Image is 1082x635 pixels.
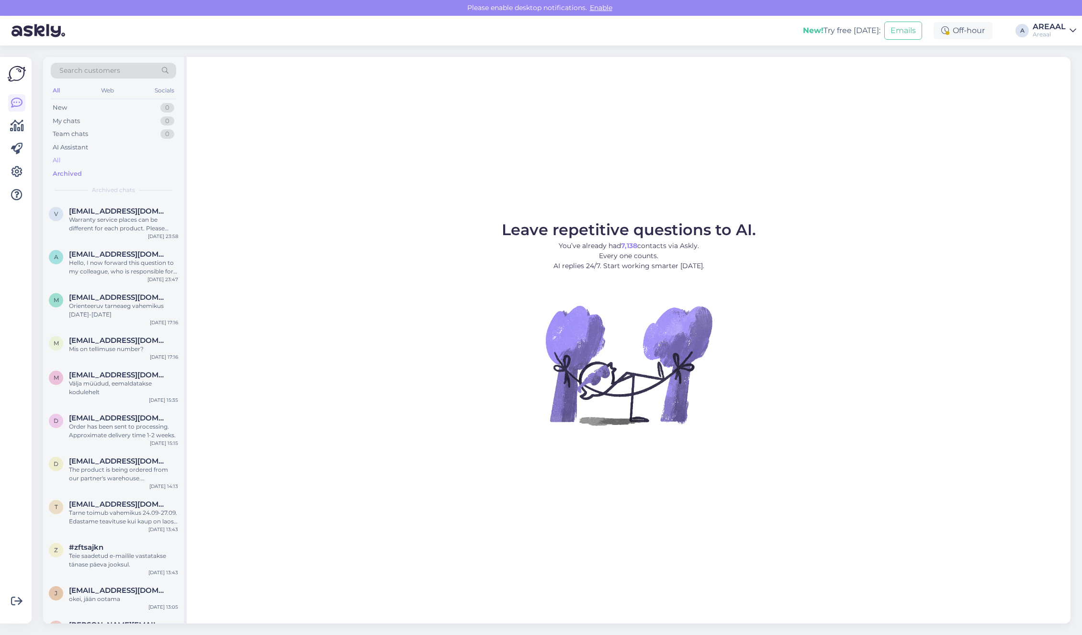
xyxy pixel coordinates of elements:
div: Try free [DATE]: [803,25,880,36]
div: Orienteeruv tarneaeg vahemikus [DATE]-[DATE] [69,302,178,319]
span: Leave repetitive questions to AI. [502,220,756,239]
div: A [1015,24,1029,37]
b: New! [803,26,823,35]
div: [DATE] 17:16 [150,353,178,361]
span: Archived chats [92,186,135,194]
span: m [54,374,59,381]
div: All [53,156,61,165]
div: New [53,103,67,113]
p: You’ve already had contacts via Askly. Every one counts. AI replies 24/7. Start working smarter [... [502,241,756,271]
div: Areaal [1033,31,1066,38]
span: tiitjaan53@gmail.com [69,500,169,509]
span: Enable [587,3,615,12]
div: Warranty service places can be different for each product. Please email us at info@areaal with yo... [69,215,178,233]
div: AI Assistant [53,143,88,152]
div: Team chats [53,129,88,139]
button: Emails [884,22,922,40]
div: Teie saadetud e-mailile vastatakse tänase päeva jooksul. [69,552,178,569]
img: No Chat active [542,279,715,451]
div: My chats [53,116,80,126]
div: Order has been sent to processing. Approximate delivery time 1-2 weeks. [69,422,178,440]
div: [DATE] 13:43 [148,526,178,533]
div: [DATE] 15:35 [149,397,178,404]
span: dikriga7@gmail.com [69,414,169,422]
div: [DATE] 13:43 [148,569,178,576]
span: Search customers [59,66,120,76]
div: Web [99,84,116,97]
b: 7,138 [621,241,637,250]
div: AREAAL [1033,23,1066,31]
div: Archived [53,169,82,179]
div: All [51,84,62,97]
a: AREAALAreaal [1033,23,1076,38]
div: okei, jään ootama [69,595,178,603]
span: d [54,460,58,467]
div: [DATE] 23:47 [147,276,178,283]
div: 0 [160,116,174,126]
div: [DATE] 23:58 [148,233,178,240]
div: [DATE] 13:05 [148,603,178,611]
div: Hello, I now forward this question to my colleague, who is responsible for this. The reply will b... [69,259,178,276]
span: Vitaliskiba1978@gmail.com [69,207,169,215]
span: mihkel.sarv@outlook.com [69,371,169,379]
span: t [55,503,58,510]
div: Tarne toimub vahemikus 24.09-27.09. Edastame teavituse kui kaup on laost välja liikunud. [69,509,178,526]
span: maxipuit@gmail.com [69,336,169,345]
div: 0 [160,103,174,113]
span: m [54,296,59,304]
div: Off-hour [934,22,992,39]
span: #zftsajkn [69,543,103,552]
span: jurgen.holtsmeier@gmail.com [69,586,169,595]
div: [DATE] 14:13 [149,483,178,490]
span: d [54,417,58,424]
div: Socials [153,84,176,97]
div: The product is being ordered from our partner's warehouse. Approximate delivery time 1-2 weeks. [69,465,178,483]
span: j [55,590,57,597]
div: Mis on tellimuse number? [69,345,178,353]
span: z [54,546,58,554]
div: Välja müüdud, eemaldatakse kodulehelt [69,379,178,397]
span: maxipuit@gmail.com [69,293,169,302]
span: dbelov@inbox.ru [69,457,169,465]
span: V [54,210,58,217]
img: Askly Logo [8,65,26,83]
div: [DATE] 15:15 [150,440,178,447]
span: aasorgmarie@gmail.com [69,250,169,259]
span: m [54,340,59,347]
div: [DATE] 17:16 [150,319,178,326]
span: fredi.arnover@gmail.com [69,621,169,629]
span: a [54,253,58,261]
div: 0 [160,129,174,139]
